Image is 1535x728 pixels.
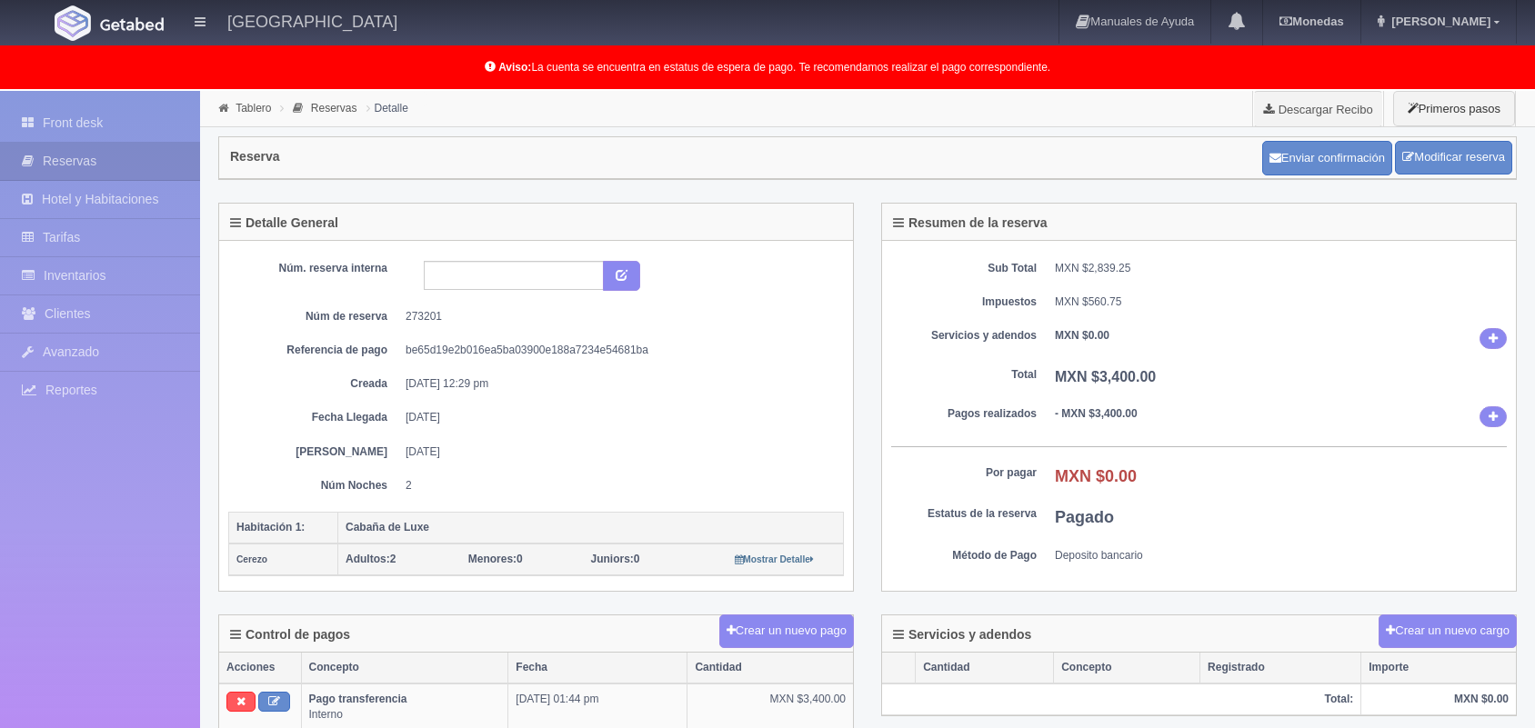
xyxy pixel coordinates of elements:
dt: Por pagar [891,465,1037,481]
img: Getabed [100,17,164,31]
b: MXN $0.00 [1055,329,1109,342]
b: Habitación 1: [236,521,305,534]
dt: Referencia de pago [242,343,387,358]
span: 0 [468,553,523,565]
th: Concepto [301,653,508,683]
li: Detalle [362,99,413,116]
h4: Control de pagos [230,628,350,642]
dd: Deposito bancario [1055,548,1507,563]
a: Reservas [311,102,357,115]
h4: Reserva [230,150,280,164]
dd: [DATE] [406,444,830,460]
dt: Núm. reserva interna [242,261,387,276]
a: Mostrar Detalle [735,553,814,565]
dt: Núm Noches [242,478,387,494]
dt: Sub Total [891,261,1037,276]
b: Aviso: [498,61,531,74]
dt: [PERSON_NAME] [242,444,387,460]
h4: Resumen de la reserva [893,216,1048,230]
h4: Detalle General [230,216,338,230]
th: Acciones [219,653,301,683]
button: Primeros pasos [1393,91,1515,126]
span: 2 [346,553,396,565]
span: [PERSON_NAME] [1387,15,1490,28]
strong: Menores: [468,553,517,565]
span: 0 [591,553,640,565]
dt: Estatus de la reserva [891,506,1037,522]
dt: Total [891,367,1037,383]
b: MXN $0.00 [1055,467,1137,485]
th: Concepto [1054,653,1200,683]
a: Modificar reserva [1395,141,1512,175]
dd: be65d19e2b016ea5ba03900e188a7234e54681ba [406,343,830,358]
button: Enviar confirmación [1262,141,1392,175]
th: Cantidad [916,653,1054,683]
dd: 273201 [406,309,830,324]
b: - MXN $3,400.00 [1055,407,1138,420]
th: Cabaña de Luxe [338,512,844,544]
a: Descargar Recibo [1253,91,1383,127]
dd: [DATE] [406,410,830,425]
b: Pago transferencia [309,693,407,705]
th: Cantidad [687,653,853,683]
dt: Servicios y adendos [891,328,1037,344]
img: Getabed [55,5,91,41]
button: Crear un nuevo pago [719,614,854,648]
dd: MXN $560.75 [1055,294,1507,310]
th: Total: [882,683,1361,715]
button: Crear un nuevo cargo [1379,614,1517,648]
b: Pagado [1055,508,1114,526]
dt: Método de Pago [891,548,1037,563]
dd: MXN $2,839.25 [1055,261,1507,276]
th: MXN $0.00 [1361,683,1516,715]
small: Mostrar Detalle [735,554,814,564]
dt: Pagos realizados [891,406,1037,422]
dt: Impuestos [891,294,1037,310]
h4: Servicios y adendos [893,628,1031,642]
th: Fecha [508,653,687,683]
a: Tablero [236,102,271,115]
strong: Adultos: [346,553,390,565]
dd: 2 [406,478,830,494]
dd: [DATE] 12:29 pm [406,376,830,392]
strong: Juniors: [591,553,634,565]
dt: Fecha Llegada [242,410,387,425]
small: Cerezo [236,554,267,564]
dt: Núm de reserva [242,309,387,324]
th: Importe [1361,653,1516,683]
b: Monedas [1279,15,1343,28]
b: MXN $3,400.00 [1055,369,1156,384]
th: Registrado [1200,653,1361,683]
h4: [GEOGRAPHIC_DATA] [227,9,397,32]
dt: Creada [242,376,387,392]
